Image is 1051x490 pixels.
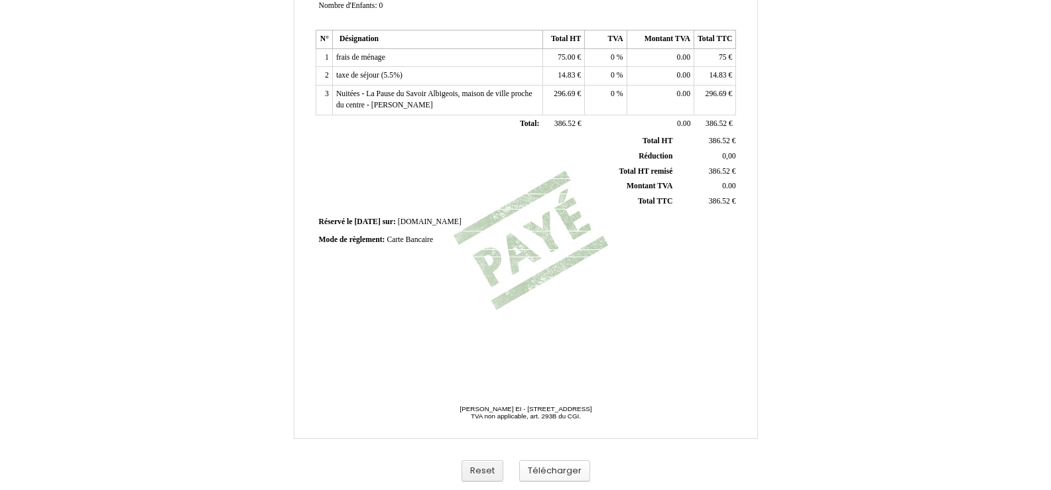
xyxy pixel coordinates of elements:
[639,152,672,160] span: Réduction
[558,53,575,62] span: 75.00
[316,67,332,86] td: 2
[675,164,738,179] td: €
[643,137,672,145] span: Total HT
[675,134,738,149] td: €
[709,167,730,176] span: 386.52
[709,197,730,206] span: 386.52
[387,235,433,244] span: Carte Bancaire
[519,460,590,482] button: Télécharger
[542,67,584,86] td: €
[542,48,584,67] td: €
[611,71,615,80] span: 0
[719,53,727,62] span: 75
[611,90,615,98] span: 0
[554,119,576,128] span: 386.52
[379,1,383,10] span: 0
[627,182,672,190] span: Montant TVA
[677,71,690,80] span: 0.00
[319,235,385,244] span: Mode de règlement:
[585,67,627,86] td: %
[627,31,694,49] th: Montant TVA
[585,31,627,49] th: TVA
[471,412,581,420] span: TVA non applicable, art. 293B du CGI.
[336,53,385,62] span: frais de ménage
[383,217,396,226] span: sur:
[677,90,690,98] span: 0.00
[709,137,730,145] span: 386.52
[694,67,736,86] td: €
[677,119,690,128] span: 0.00
[694,48,736,67] td: €
[542,31,584,49] th: Total HT
[694,86,736,115] td: €
[619,167,672,176] span: Total HT remisé
[694,31,736,49] th: Total TTC
[677,53,690,62] span: 0.00
[460,405,591,412] span: [PERSON_NAME] EI - [STREET_ADDRESS]
[316,31,332,49] th: N°
[694,115,736,133] td: €
[354,217,380,226] span: [DATE]
[542,86,584,115] td: €
[398,217,462,226] span: [DOMAIN_NAME]
[675,194,738,210] td: €
[316,48,332,67] td: 1
[462,460,503,482] button: Reset
[585,48,627,67] td: %
[319,217,353,226] span: Réservé le
[722,182,735,190] span: 0.00
[336,90,532,109] span: Nuitées - La Pause du Savoir Albigeois, maison de ville proche du centre - [PERSON_NAME]
[520,119,539,128] span: Total:
[336,71,402,80] span: taxe de séjour (5.5%)
[706,119,727,128] span: 386.52
[585,86,627,115] td: %
[611,53,615,62] span: 0
[558,71,575,80] span: 14.83
[554,90,575,98] span: 296.69
[542,115,584,133] td: €
[709,71,726,80] span: 14.83
[722,152,735,160] span: 0,00
[332,31,542,49] th: Désignation
[319,1,377,10] span: Nombre d'Enfants:
[638,197,672,206] span: Total TTC
[316,86,332,115] td: 3
[706,90,727,98] span: 296.69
